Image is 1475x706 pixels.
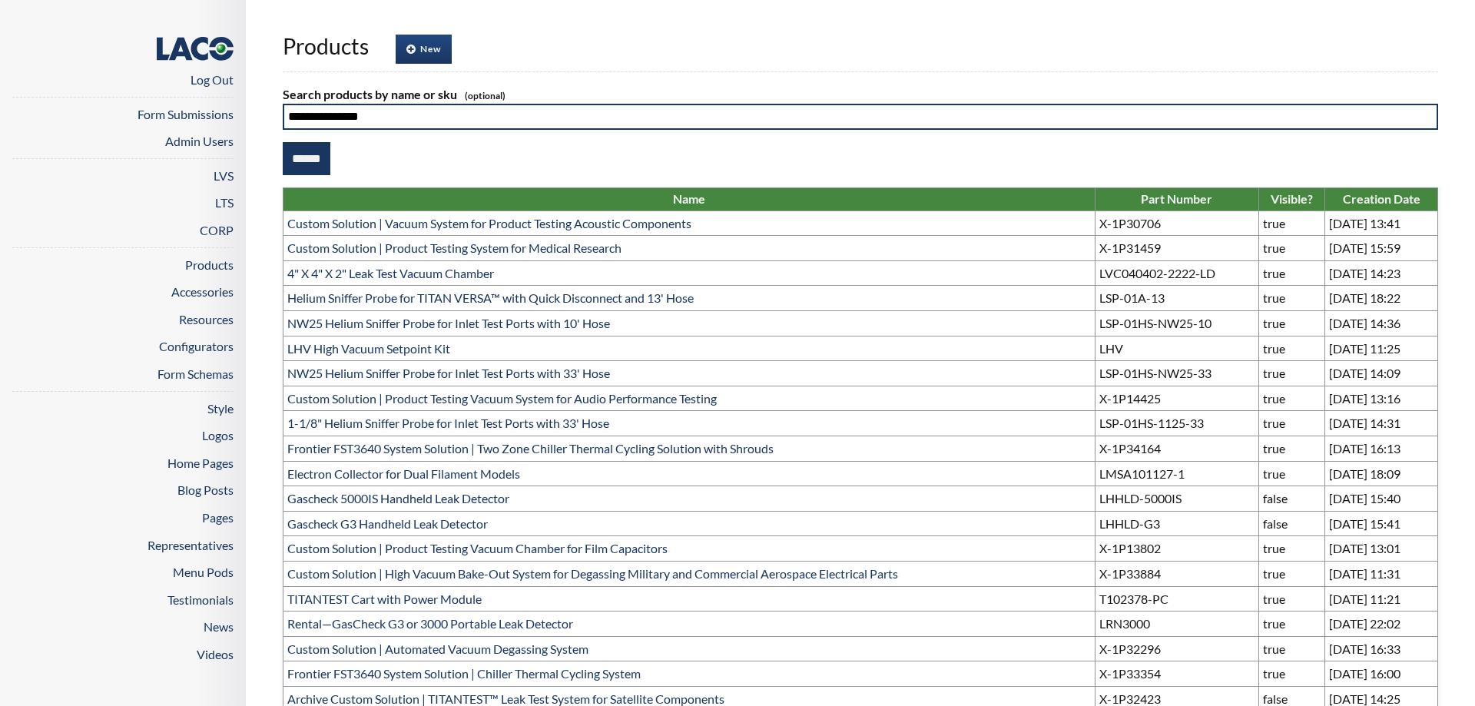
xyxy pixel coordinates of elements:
[1095,311,1258,336] td: LSP-01HS-NW25-10
[287,290,694,305] a: Helium Sniffer Probe for TITAN VERSA™ with Quick Disconnect and 13' Hose
[287,691,724,706] a: Archive Custom Solution | TITANTEST™ Leak Test System for Satellite Components
[1325,486,1438,512] td: [DATE] 15:40
[1095,286,1258,311] td: LSP-01A-13
[287,592,482,606] a: TITANTEST Cart with Power Module
[1095,260,1258,286] td: LVC040402-2222-LD
[202,428,234,442] a: Logos
[165,134,234,148] a: Admin Users
[1095,386,1258,411] td: X-1P14425
[1325,311,1438,336] td: [DATE] 14:36
[1258,386,1325,411] td: true
[287,266,494,280] a: 4" X 4" X 2" Leak Test Vacuum Chamber
[159,339,234,353] a: Configurators
[1095,536,1258,562] td: X-1P13802
[1095,511,1258,536] td: LHHLD-G3
[1325,286,1438,311] td: [DATE] 18:22
[1095,636,1258,661] td: X-1P32296
[287,516,488,531] a: Gascheck G3 Handheld Leak Detector
[1095,586,1258,612] td: T102378-PC
[1343,191,1420,206] a: Creation Date
[1325,210,1438,236] td: [DATE] 13:41
[287,391,717,406] a: Custom Solution | Product Testing Vacuum System for Audio Performance Testing
[1325,361,1438,386] td: [DATE] 14:09
[1095,436,1258,462] td: X-1P34164
[1258,536,1325,562] td: true
[1325,436,1438,462] td: [DATE] 16:13
[214,168,234,183] a: LVS
[1258,361,1325,386] td: true
[157,366,234,381] a: Form Schemas
[287,616,573,631] a: Rental—GasCheck G3 or 3000 Portable Leak Detector
[177,482,234,497] a: Blog Posts
[1325,336,1438,361] td: [DATE] 11:25
[1095,612,1258,637] td: LRN3000
[287,416,609,430] a: 1-1/8" Helium Sniffer Probe for Inlet Test Ports with 33' Hose
[1095,486,1258,512] td: LHHLD-5000IS
[1095,411,1258,436] td: LSP-01HS-1125-33
[1258,586,1325,612] td: true
[287,566,898,581] a: Custom Solution | High Vacuum Bake-Out System for Degassing Military and Commercial Aerospace Ele...
[138,107,234,121] a: Form Submissions
[1258,511,1325,536] td: false
[147,538,234,552] a: Representatives
[283,85,1438,104] label: Search products by name or sku
[1095,236,1258,261] td: X-1P31459
[185,257,234,272] a: Products
[1258,286,1325,311] td: true
[1325,236,1438,261] td: [DATE] 15:59
[1271,191,1313,206] a: Visible?
[287,240,621,255] a: Custom Solution | Product Testing System for Medical Research
[287,541,668,555] a: Custom Solution | Product Testing Vacuum Chamber for Film Capacitors
[1258,260,1325,286] td: true
[171,284,234,299] a: Accessories
[287,641,588,656] a: Custom Solution | Automated Vacuum Degassing System
[215,195,234,210] a: LTS
[396,35,452,64] a: New
[1325,260,1438,286] td: [DATE] 14:23
[1258,311,1325,336] td: true
[173,565,234,579] a: Menu Pods
[1095,210,1258,236] td: X-1P30706
[1325,511,1438,536] td: [DATE] 15:41
[1095,461,1258,486] td: LMSA101127-1
[1258,561,1325,586] td: true
[179,312,234,326] a: Resources
[1141,191,1212,206] a: Part Number
[204,619,234,634] a: News
[1258,461,1325,486] td: true
[1095,336,1258,361] td: LHV
[200,223,234,237] a: CORP
[287,466,520,481] a: Electron Collector for Dual Filament Models
[202,510,234,525] a: Pages
[1258,210,1325,236] td: true
[1095,661,1258,687] td: X-1P33354
[1325,386,1438,411] td: [DATE] 13:16
[1095,561,1258,586] td: X-1P33884
[167,592,234,607] a: Testimonials
[167,456,234,470] a: Home Pages
[1258,336,1325,361] td: true
[1258,411,1325,436] td: true
[1258,636,1325,661] td: true
[207,401,234,416] a: Style
[673,191,705,206] a: Name
[1325,411,1438,436] td: [DATE] 14:31
[287,366,610,380] a: NW25 Helium Sniffer Probe for Inlet Test Ports with 33' Hose
[287,491,509,505] a: Gascheck 5000IS Handheld Leak Detector
[287,666,641,681] a: Frontier FST3640 System Solution | Chiller Thermal Cycling System
[1325,636,1438,661] td: [DATE] 16:33
[197,647,234,661] a: Videos
[1325,561,1438,586] td: [DATE] 11:31
[1325,461,1438,486] td: [DATE] 18:09
[191,72,234,87] a: Log Out
[1258,612,1325,637] td: true
[1258,236,1325,261] td: true
[1095,361,1258,386] td: LSP-01HS-NW25-33
[1258,661,1325,687] td: true
[1325,586,1438,612] td: [DATE] 11:21
[1258,436,1325,462] td: true
[287,441,774,456] a: Frontier FST3640 System Solution | Two Zone Chiller Thermal Cycling Solution with Shrouds
[287,216,691,230] a: Custom Solution | Vacuum System for Product Testing Acoustic Components
[287,316,610,330] a: NW25 Helium Sniffer Probe for Inlet Test Ports with 10' Hose
[1325,661,1438,687] td: [DATE] 16:00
